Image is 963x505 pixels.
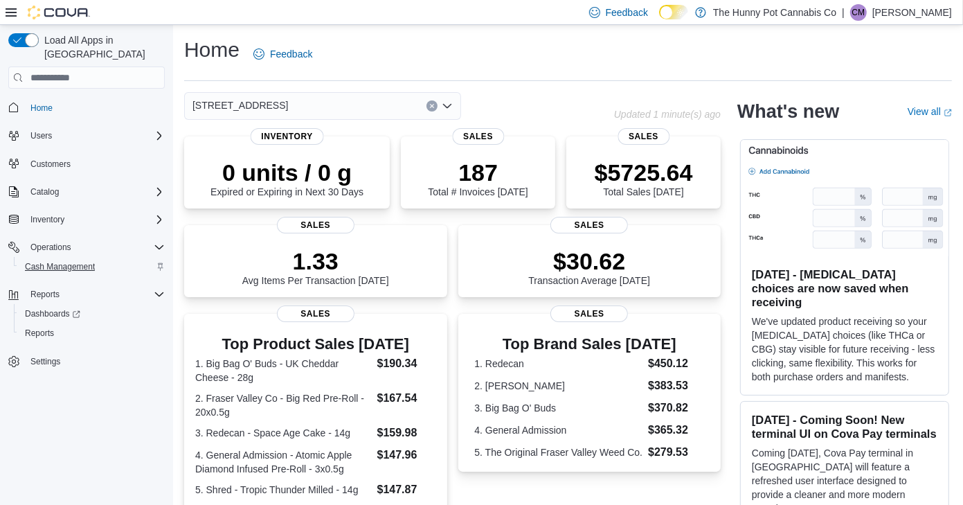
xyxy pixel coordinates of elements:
[3,285,170,304] button: Reports
[25,286,165,303] span: Reports
[648,444,704,461] dd: $279.53
[377,481,436,498] dd: $147.87
[277,305,354,322] span: Sales
[195,483,372,497] dt: 5. Shred - Tropic Thunder Milled - 14g
[14,324,170,343] button: Reports
[474,336,704,353] h3: Top Brand Sales [DATE]
[25,261,95,272] span: Cash Management
[25,211,70,228] button: Inventory
[25,353,66,370] a: Settings
[648,400,704,416] dd: $370.82
[428,159,528,197] div: Total # Invoices [DATE]
[3,238,170,257] button: Operations
[752,314,937,384] p: We've updated product receiving so your [MEDICAL_DATA] choices (like THCa or CBG) stay visible fo...
[474,401,642,415] dt: 3. Big Bag O' Buds
[737,100,839,123] h2: What's new
[25,239,77,256] button: Operations
[648,355,704,372] dd: $450.12
[19,258,100,275] a: Cash Management
[377,425,436,441] dd: $159.98
[872,4,952,21] p: [PERSON_NAME]
[25,184,165,200] span: Catalog
[3,126,170,145] button: Users
[659,19,660,20] span: Dark Mode
[606,6,648,19] span: Feedback
[25,328,54,339] span: Reports
[210,159,363,186] p: 0 units / 0 g
[270,47,312,61] span: Feedback
[25,184,64,200] button: Catalog
[595,159,693,197] div: Total Sales [DATE]
[3,182,170,202] button: Catalog
[30,130,52,141] span: Users
[19,258,165,275] span: Cash Management
[852,4,865,21] span: CM
[248,40,318,68] a: Feedback
[528,247,650,275] p: $30.62
[377,355,436,372] dd: $190.34
[14,304,170,324] a: Dashboards
[19,325,165,342] span: Reports
[3,210,170,229] button: Inventory
[474,357,642,371] dt: 1. Redecan
[250,128,324,145] span: Inventory
[30,289,60,300] span: Reports
[19,325,60,342] a: Reports
[474,445,642,459] dt: 5. The Original Fraser Valley Weed Co.
[3,351,170,371] button: Settings
[752,413,937,441] h3: [DATE] - Coming Soon! New terminal UI on Cova Pay terminals
[550,217,628,233] span: Sales
[452,128,504,145] span: Sales
[277,217,354,233] span: Sales
[30,186,59,197] span: Catalog
[30,242,71,253] span: Operations
[528,247,650,286] div: Transaction Average [DATE]
[474,379,642,393] dt: 2. [PERSON_NAME]
[25,353,165,370] span: Settings
[25,98,165,116] span: Home
[25,239,165,256] span: Operations
[550,305,628,322] span: Sales
[19,305,86,322] a: Dashboards
[210,159,363,197] div: Expired or Expiring in Next 30 Days
[25,155,165,172] span: Customers
[195,391,372,419] dt: 2. Fraser Valley Co - Big Red Pre-Roll - 20x0.5g
[474,423,642,437] dt: 4. General Admission
[752,267,937,309] h3: [DATE] - [MEDICAL_DATA] choices are now saved when receiving
[39,33,165,61] span: Load All Apps in [GEOGRAPHIC_DATA]
[618,128,669,145] span: Sales
[184,36,240,64] h1: Home
[25,127,57,144] button: Users
[30,214,64,225] span: Inventory
[377,447,436,463] dd: $147.96
[25,211,165,228] span: Inventory
[30,356,60,367] span: Settings
[195,448,372,476] dt: 4. General Admission - Atomic Apple Diamond Infused Pre-Roll - 3x0.5g
[908,106,952,117] a: View allExternal link
[3,154,170,174] button: Customers
[28,6,90,19] img: Cova
[242,247,389,286] div: Avg Items Per Transaction [DATE]
[426,100,438,112] button: Clear input
[648,422,704,438] dd: $365.32
[842,4,845,21] p: |
[192,97,288,114] span: [STREET_ADDRESS]
[377,390,436,407] dd: $167.54
[659,5,688,19] input: Dark Mode
[648,378,704,394] dd: $383.53
[195,357,372,384] dt: 1. Big Bag O' Buds - UK Cheddar Cheese - 28g
[25,100,58,116] a: Home
[25,127,165,144] span: Users
[713,4,836,21] p: The Hunny Pot Cannabis Co
[195,336,436,353] h3: Top Product Sales [DATE]
[8,91,165,407] nav: Complex example
[195,426,372,440] dt: 3. Redecan - Space Age Cake - 14g
[14,257,170,276] button: Cash Management
[19,305,165,322] span: Dashboards
[595,159,693,186] p: $5725.64
[30,159,71,170] span: Customers
[25,156,76,172] a: Customers
[614,109,721,120] p: Updated 1 minute(s) ago
[3,97,170,117] button: Home
[242,247,389,275] p: 1.33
